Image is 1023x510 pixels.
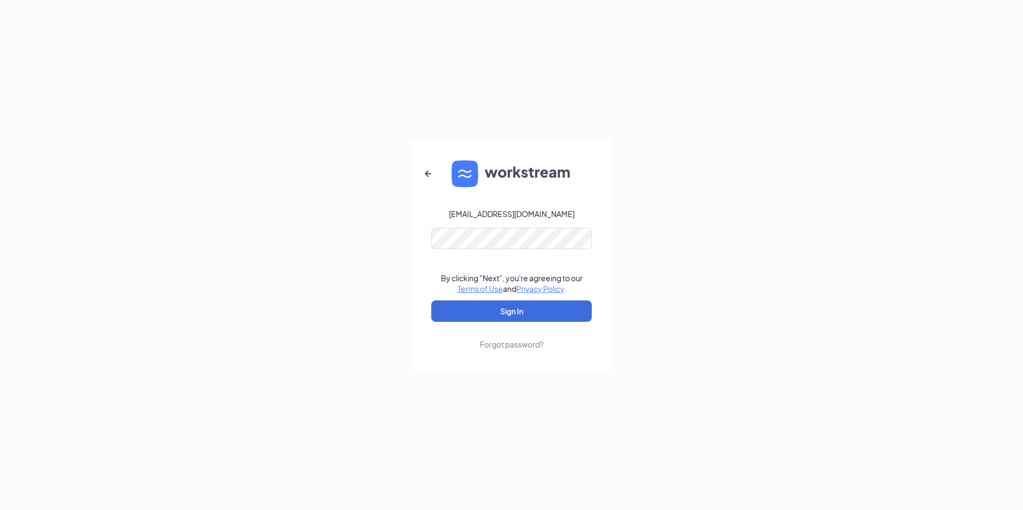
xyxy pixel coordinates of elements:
[449,208,575,219] div: [EMAIL_ADDRESS][DOMAIN_NAME]
[422,167,434,180] svg: ArrowLeftNew
[415,161,441,187] button: ArrowLeftNew
[431,300,592,322] button: Sign In
[516,284,564,293] a: Privacy Policy
[457,284,503,293] a: Terms of Use
[480,339,544,350] div: Forgot password?
[480,322,544,350] a: Forgot password?
[452,160,571,187] img: WS logo and Workstream text
[441,273,583,294] div: By clicking "Next", you're agreeing to our and .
